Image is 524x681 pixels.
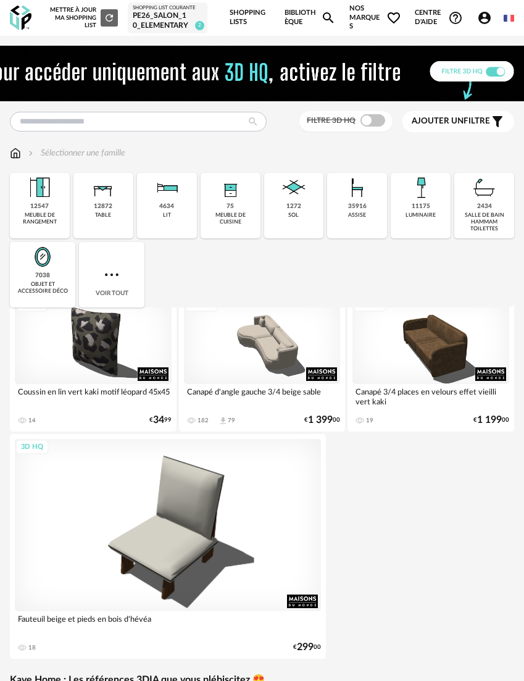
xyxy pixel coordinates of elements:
div: Canapé 3/4 places en velours effet vieilli vert kaki [352,384,509,409]
span: 34 [153,416,164,424]
span: filtre [412,116,490,127]
img: Literie.png [152,173,181,203]
a: Shopping List courante PE26_SALON_10_ELEMENTARY 2 [133,5,203,31]
button: Ajouter unfiltre Filter icon [402,111,514,132]
img: Salle%20de%20bain.png [470,173,499,203]
div: 12547 [30,203,49,211]
span: Help Circle Outline icon [448,10,463,25]
div: objet et accessoire déco [14,281,72,295]
span: 299 [297,643,314,651]
img: Assise.png [343,173,372,203]
div: 3D HQ [15,440,49,455]
span: Magnify icon [321,10,336,25]
a: 3D HQ Coussin en lin vert kaki motif léopard 45x45 14 €3499 [10,291,177,432]
div: Fauteuil beige et pieds en bois d'hévéa [15,611,321,636]
div: assise [348,212,366,219]
div: 12872 [94,203,112,211]
div: PE26_SALON_10_ELEMENTARY [133,11,203,30]
div: 35916 [348,203,367,211]
img: svg+xml;base64,PHN2ZyB3aWR0aD0iMTYiIGhlaWdodD0iMTciIHZpZXdCb3g9IjAgMCAxNiAxNyIgZmlsbD0ibm9uZSIgeG... [10,147,21,159]
img: Meuble%20de%20rangement.png [25,173,54,203]
img: Miroir.png [28,242,57,272]
img: more.7b13dc1.svg [102,265,122,285]
span: Refresh icon [104,14,115,20]
div: meuble de rangement [14,212,66,226]
span: Centre d'aideHelp Circle Outline icon [415,9,463,27]
div: Canapé d'angle gauche 3/4 beige sable [184,384,341,409]
div: € 00 [293,643,321,651]
div: luminaire [405,212,436,219]
img: OXP [10,6,31,31]
div: € 00 [473,416,509,424]
span: Account Circle icon [477,10,497,25]
div: 182 [198,417,209,424]
div: 19 [366,417,373,424]
span: Filtre 3D HQ [307,117,356,124]
div: Coussin en lin vert kaki motif léopard 45x45 [15,384,172,409]
div: 11175 [412,203,430,211]
span: 2 [195,21,204,30]
span: Download icon [218,416,228,425]
div: 79 [228,417,235,424]
span: 1 199 [477,416,502,424]
div: salle de bain hammam toilettes [458,212,510,233]
div: sol [288,212,299,219]
div: Voir tout [79,242,144,307]
div: € 99 [149,416,172,424]
img: Rangement.png [215,173,245,203]
span: 1 399 [308,416,333,424]
div: 14 [28,417,36,424]
div: meuble de cuisine [204,212,257,226]
span: Filter icon [490,114,505,129]
div: 4634 [159,203,174,211]
div: table [95,212,111,219]
div: 2434 [477,203,492,211]
a: 3D HQ Canapé 3/4 places en velours effet vieilli vert kaki 19 €1 19900 [347,291,514,432]
div: 1272 [286,203,301,211]
span: Ajouter un [412,117,464,125]
div: € 00 [304,416,340,424]
div: 75 [227,203,234,211]
img: Table.png [88,173,118,203]
a: 3D HQ Canapé d'angle gauche 3/4 beige sable 182 Download icon 79 €1 39900 [179,291,346,432]
div: lit [163,212,171,219]
img: Luminaire.png [406,173,436,203]
img: Sol.png [279,173,309,203]
a: 3D HQ Fauteuil beige et pieds en bois d'hévéa 18 €29900 [10,434,326,659]
div: Mettre à jour ma Shopping List [46,6,117,29]
div: Shopping List courante [133,5,203,11]
img: svg+xml;base64,PHN2ZyB3aWR0aD0iMTYiIGhlaWdodD0iMTYiIHZpZXdCb3g9IjAgMCAxNiAxNiIgZmlsbD0ibm9uZSIgeG... [26,147,36,159]
div: 18 [28,644,36,651]
span: Account Circle icon [477,10,492,25]
div: Sélectionner une famille [26,147,125,159]
div: 7038 [35,272,50,280]
span: Heart Outline icon [386,10,401,25]
img: fr [504,13,514,23]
